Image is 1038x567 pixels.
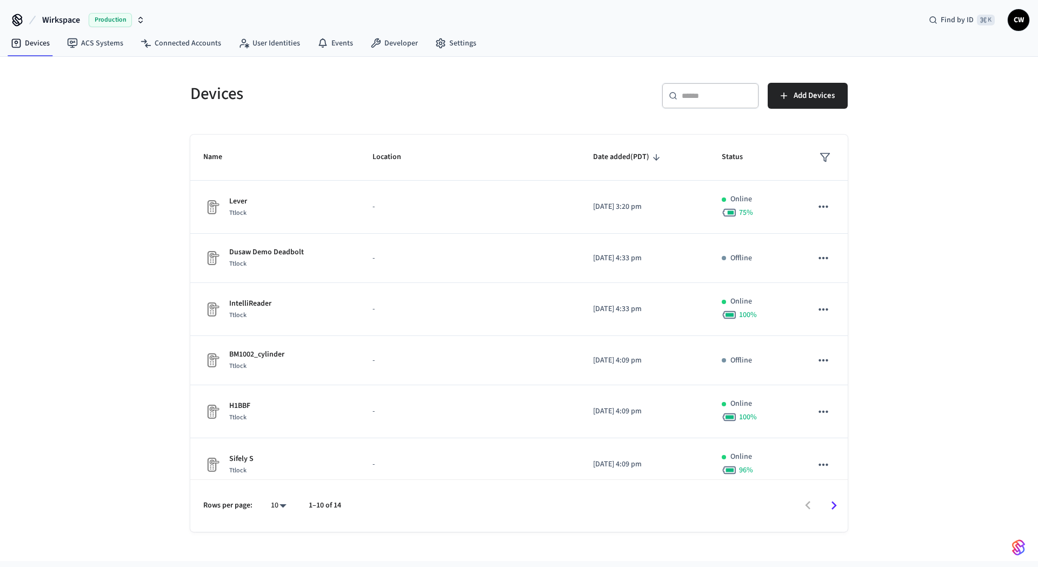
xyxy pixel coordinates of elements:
span: Name [203,149,236,166]
p: Online [730,398,752,410]
p: H1BBF [229,400,250,412]
span: Ttlock [229,208,247,217]
img: Placeholder Lock Image [203,199,221,216]
p: Online [730,451,752,463]
span: Find by ID [941,15,974,25]
p: BM1002_cylinder [229,349,284,360]
span: Wirkspace [42,14,80,27]
p: [DATE] 4:09 pm [593,355,696,366]
span: CW [1009,10,1028,30]
p: [DATE] 4:33 pm [593,253,696,264]
p: [DATE] 4:09 pm [593,406,696,417]
h5: Devices [190,83,513,105]
img: Placeholder Lock Image [203,403,221,420]
button: Add Devices [768,83,848,109]
button: Go to next page [821,493,847,518]
p: - [372,355,567,366]
p: - [372,459,567,470]
a: User Identities [230,34,309,53]
p: 1–10 of 14 [309,500,341,511]
a: Events [309,34,362,53]
div: 10 [265,498,291,513]
span: ⌘ K [977,15,995,25]
p: - [372,253,567,264]
p: - [372,201,567,213]
a: Connected Accounts [132,34,230,53]
span: Date added(PDT) [593,149,663,166]
span: 75 % [739,207,753,218]
span: 96 % [739,465,753,476]
p: [DATE] 3:20 pm [593,201,696,213]
p: Offline [730,355,752,366]
a: Devices [2,34,58,53]
p: - [372,304,567,315]
div: Find by ID⌘ K [920,10,1003,30]
p: Sifely S [229,453,254,465]
p: Lever [229,196,247,207]
img: Placeholder Lock Image [203,352,221,369]
p: Dusaw Demo Deadbolt [229,247,304,258]
span: Status [722,149,757,166]
a: ACS Systems [58,34,132,53]
img: Placeholder Lock Image [203,456,221,473]
p: [DATE] 4:09 pm [593,459,696,470]
p: - [372,406,567,417]
span: Ttlock [229,361,247,371]
p: Online [730,296,752,307]
span: Location [372,149,415,166]
span: Ttlock [229,413,247,422]
a: Developer [362,34,427,53]
p: Rows per page: [203,500,252,511]
img: Placeholder Lock Image [203,249,221,267]
a: Settings [427,34,485,53]
p: Online [730,194,752,205]
span: Ttlock [229,259,247,268]
p: [DATE] 4:33 pm [593,304,696,315]
span: 100 % [739,412,757,423]
span: Add Devices [794,89,835,103]
button: CW [1008,9,1029,31]
img: Placeholder Lock Image [203,301,221,318]
span: Ttlock [229,311,247,320]
p: IntelliReader [229,298,271,309]
img: SeamLogoGradient.69752ec5.svg [1012,539,1025,556]
span: 100 % [739,309,757,320]
span: Production [89,13,132,27]
span: Ttlock [229,466,247,475]
p: Offline [730,253,752,264]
